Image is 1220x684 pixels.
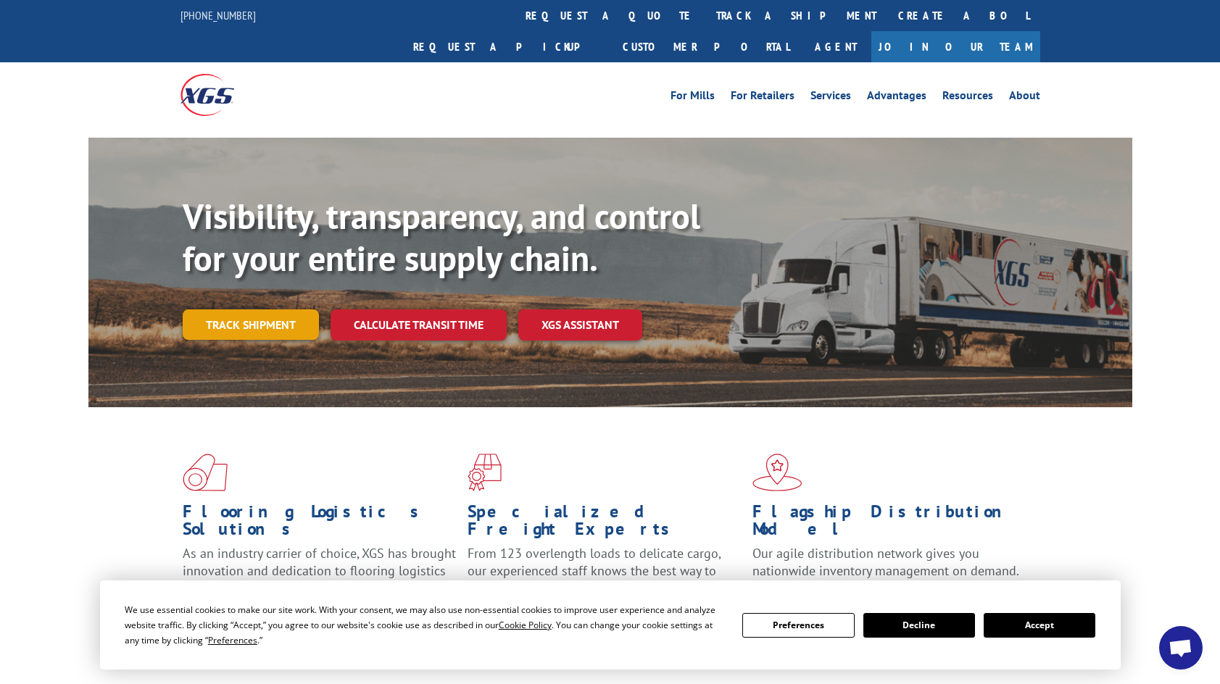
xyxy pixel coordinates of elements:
button: Accept [984,613,1095,638]
a: Request a pickup [402,31,612,62]
div: Open chat [1159,626,1203,670]
h1: Flooring Logistics Solutions [183,503,457,545]
a: Calculate transit time [331,309,507,341]
a: For Retailers [731,90,794,106]
span: As an industry carrier of choice, XGS has brought innovation and dedication to flooring logistics... [183,545,456,596]
h1: Flagship Distribution Model [752,503,1026,545]
a: Join Our Team [871,31,1040,62]
div: Cookie Consent Prompt [100,580,1121,670]
button: Preferences [742,613,854,638]
span: Our agile distribution network gives you nationwide inventory management on demand. [752,545,1019,579]
a: Advantages [867,90,926,106]
a: Services [810,90,851,106]
b: Visibility, transparency, and control for your entire supply chain. [183,193,700,280]
span: Preferences [208,634,257,646]
a: Agent [800,31,871,62]
button: Decline [863,613,975,638]
p: From 123 overlength loads to delicate cargo, our experienced staff knows the best way to move you... [468,545,742,609]
a: Customer Portal [612,31,800,62]
span: Cookie Policy [499,619,552,631]
a: For Mills [671,90,715,106]
div: We use essential cookies to make our site work. With your consent, we may also use non-essential ... [125,602,725,648]
a: Track shipment [183,309,319,340]
img: xgs-icon-total-supply-chain-intelligence-red [183,454,228,491]
img: xgs-icon-flagship-distribution-model-red [752,454,802,491]
a: XGS ASSISTANT [518,309,642,341]
a: Resources [942,90,993,106]
h1: Specialized Freight Experts [468,503,742,545]
a: [PHONE_NUMBER] [180,8,256,22]
img: xgs-icon-focused-on-flooring-red [468,454,502,491]
a: About [1009,90,1040,106]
